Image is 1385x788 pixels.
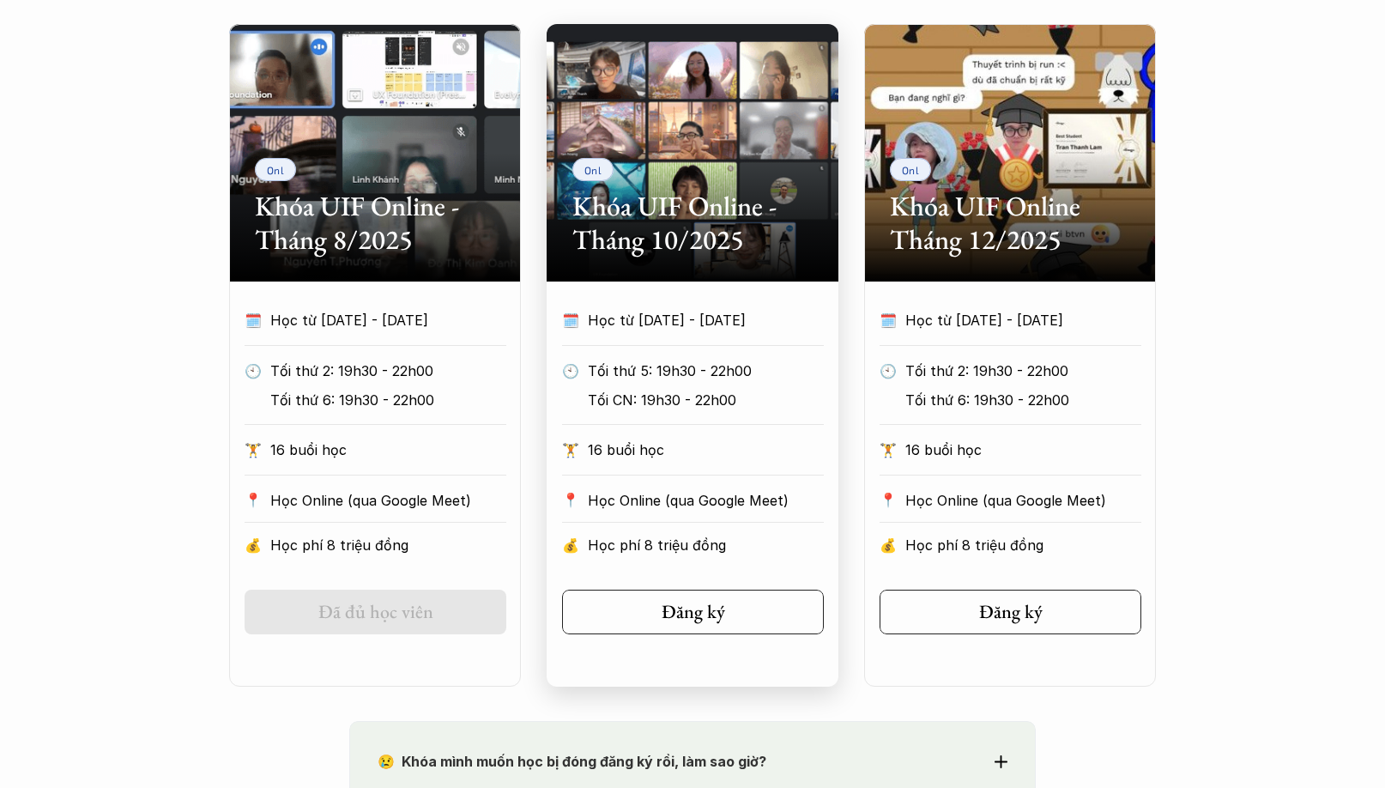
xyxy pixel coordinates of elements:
[255,190,495,256] h2: Khóa UIF Online - Tháng 8/2025
[880,532,897,558] p: 💰
[562,358,579,384] p: 🕙
[270,437,506,463] p: 16 buổi học
[270,387,506,413] p: Tối thứ 6: 19h30 - 22h00
[270,358,506,384] p: Tối thứ 2: 19h30 - 22h00
[245,437,262,463] p: 🏋️
[318,601,433,623] h5: Đã đủ học viên
[245,492,262,508] p: 📍
[562,492,579,508] p: 📍
[270,488,506,513] p: Học Online (qua Google Meet)
[562,532,579,558] p: 💰
[584,164,602,176] p: Onl
[905,307,1110,333] p: Học từ [DATE] - [DATE]
[902,164,920,176] p: Onl
[890,190,1130,256] h2: Khóa UIF Online Tháng 12/2025
[880,590,1141,634] a: Đăng ký
[979,601,1043,623] h5: Đăng ký
[880,437,897,463] p: 🏋️
[270,307,475,333] p: Học từ [DATE] - [DATE]
[270,532,506,558] p: Học phí 8 triệu đồng
[880,358,897,384] p: 🕙
[905,532,1141,558] p: Học phí 8 triệu đồng
[905,488,1141,513] p: Học Online (qua Google Meet)
[905,437,1141,463] p: 16 buổi học
[245,532,262,558] p: 💰
[588,437,824,463] p: 16 buổi học
[880,492,897,508] p: 📍
[562,590,824,634] a: Đăng ký
[588,532,824,558] p: Học phí 8 triệu đồng
[245,358,262,384] p: 🕙
[572,190,813,256] h2: Khóa UIF Online - Tháng 10/2025
[905,358,1141,384] p: Tối thứ 2: 19h30 - 22h00
[562,437,579,463] p: 🏋️
[588,307,792,333] p: Học từ [DATE] - [DATE]
[880,307,897,333] p: 🗓️
[267,164,285,176] p: Onl
[588,358,824,384] p: Tối thứ 5: 19h30 - 22h00
[245,307,262,333] p: 🗓️
[905,387,1141,413] p: Tối thứ 6: 19h30 - 22h00
[662,601,725,623] h5: Đăng ký
[378,753,766,770] strong: 😢 Khóa mình muốn học bị đóng đăng ký rồi, làm sao giờ?
[588,387,824,413] p: Tối CN: 19h30 - 22h00
[588,488,824,513] p: Học Online (qua Google Meet)
[562,307,579,333] p: 🗓️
